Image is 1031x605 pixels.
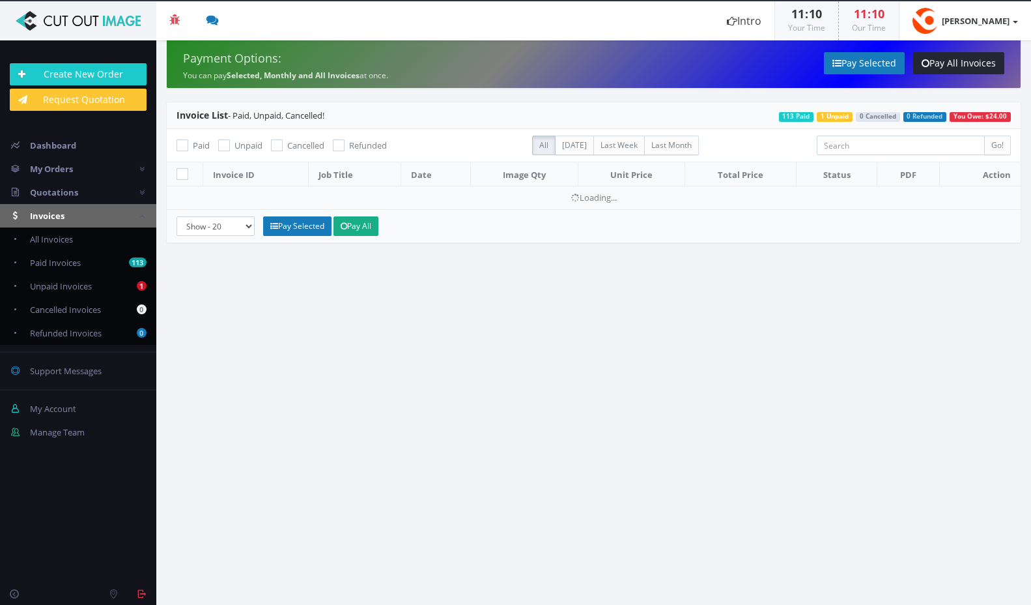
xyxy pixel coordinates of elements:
[30,186,78,198] span: Quotations
[203,162,309,186] th: Invoice ID
[555,136,594,155] label: [DATE]
[852,22,886,33] small: Our Time
[177,109,228,121] span: Invoice List
[30,280,92,292] span: Unpaid Invoices
[824,52,905,74] a: Pay Selected
[779,112,814,122] span: 113 Paid
[950,112,1011,122] span: You Owe: $24.00
[791,6,804,22] span: 11
[685,162,797,186] th: Total Price
[30,304,101,316] span: Cancelled Invoices
[903,112,947,122] span: 0 Refunded
[234,140,262,151] span: Unpaid
[804,6,809,22] span: :
[817,112,853,122] span: 1 Unpaid
[177,110,324,121] span: - Paid, Unpaid, Cancelled!
[137,304,147,314] b: 0
[401,162,471,186] th: Date
[183,52,584,65] h4: Payment Options:
[532,136,556,155] label: All
[30,365,102,377] span: Support Messages
[877,162,939,186] th: PDF
[30,163,73,175] span: My Orders
[137,281,147,291] b: 1
[10,63,147,85] a: Create New Order
[788,22,825,33] small: Your Time
[30,210,64,222] span: Invoices
[30,257,81,269] span: Paid Invoices
[899,1,1031,40] a: [PERSON_NAME]
[913,52,1004,74] a: Pay All Invoices
[137,328,147,338] b: 0
[167,186,1021,209] td: Loading...
[867,6,871,22] span: :
[30,327,102,339] span: Refunded Invoices
[871,6,884,22] span: 10
[333,216,378,236] a: Pay All
[349,140,387,151] span: Refunded
[817,136,985,155] input: Search
[227,70,360,81] strong: Selected, Monthly and All Invoices
[308,162,401,186] th: Job Title
[714,1,774,40] a: Intro
[912,8,939,34] img: 39310d4b630bd5b76b4a1044e4d5bb8a
[593,136,645,155] label: Last Week
[578,162,685,186] th: Unit Price
[263,216,332,236] a: Pay Selected
[644,136,699,155] label: Last Month
[856,112,900,122] span: 0 Cancelled
[10,11,147,31] img: Cut Out Image
[942,15,1010,27] strong: [PERSON_NAME]
[183,70,388,81] small: You can pay at once.
[30,140,76,151] span: Dashboard
[797,162,877,186] th: Status
[939,162,1021,186] th: Action
[471,162,578,186] th: Image Qty
[30,403,76,415] span: My Account
[854,6,867,22] span: 11
[10,89,147,111] a: Request Quotation
[287,140,324,151] span: Cancelled
[30,233,73,245] span: All Invoices
[984,136,1011,155] input: Go!
[193,140,210,151] span: Paid
[809,6,822,22] span: 10
[30,426,85,438] span: Manage Team
[129,258,147,267] b: 113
